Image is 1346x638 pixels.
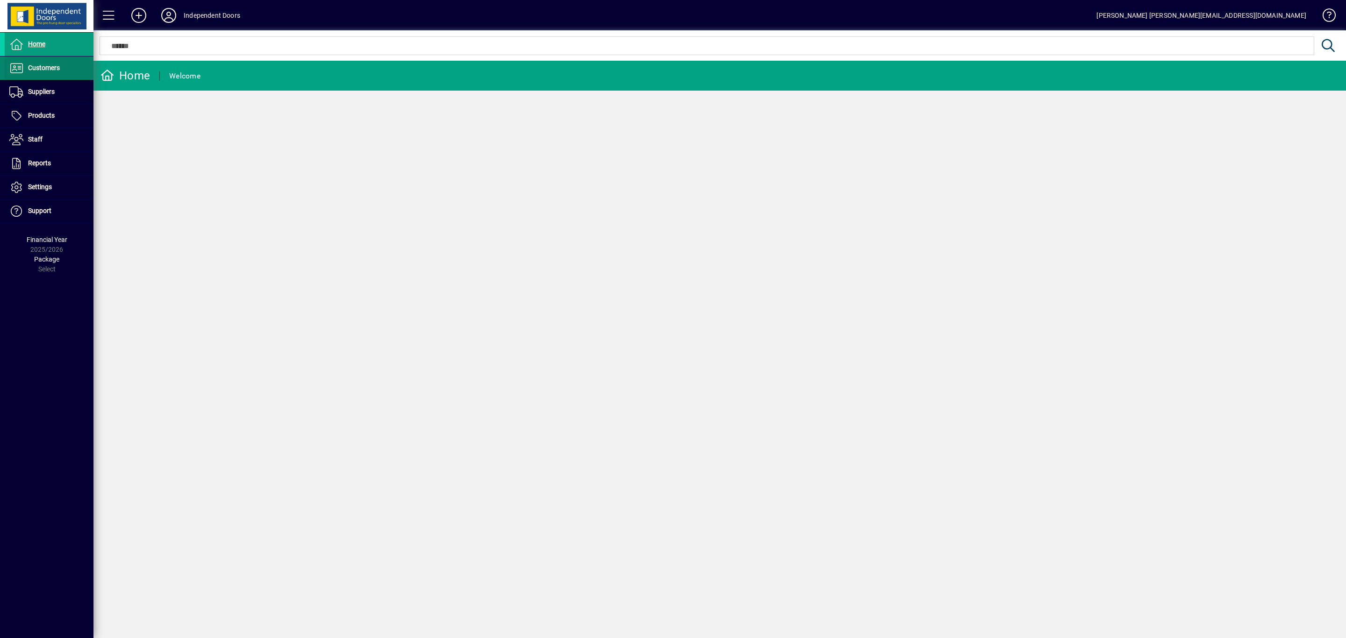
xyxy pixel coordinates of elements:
[5,104,93,128] a: Products
[5,80,93,104] a: Suppliers
[154,7,184,24] button: Profile
[1316,2,1334,32] a: Knowledge Base
[28,40,45,48] span: Home
[5,176,93,199] a: Settings
[28,183,52,191] span: Settings
[28,159,51,167] span: Reports
[28,88,55,95] span: Suppliers
[34,255,59,263] span: Package
[27,236,67,243] span: Financial Year
[28,64,60,71] span: Customers
[28,135,43,143] span: Staff
[5,57,93,80] a: Customers
[124,7,154,24] button: Add
[28,112,55,119] span: Products
[169,69,200,84] div: Welcome
[28,207,51,214] span: Support
[184,8,240,23] div: Independent Doors
[1096,8,1306,23] div: [PERSON_NAME] [PERSON_NAME][EMAIL_ADDRESS][DOMAIN_NAME]
[5,152,93,175] a: Reports
[5,199,93,223] a: Support
[100,68,150,83] div: Home
[5,128,93,151] a: Staff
